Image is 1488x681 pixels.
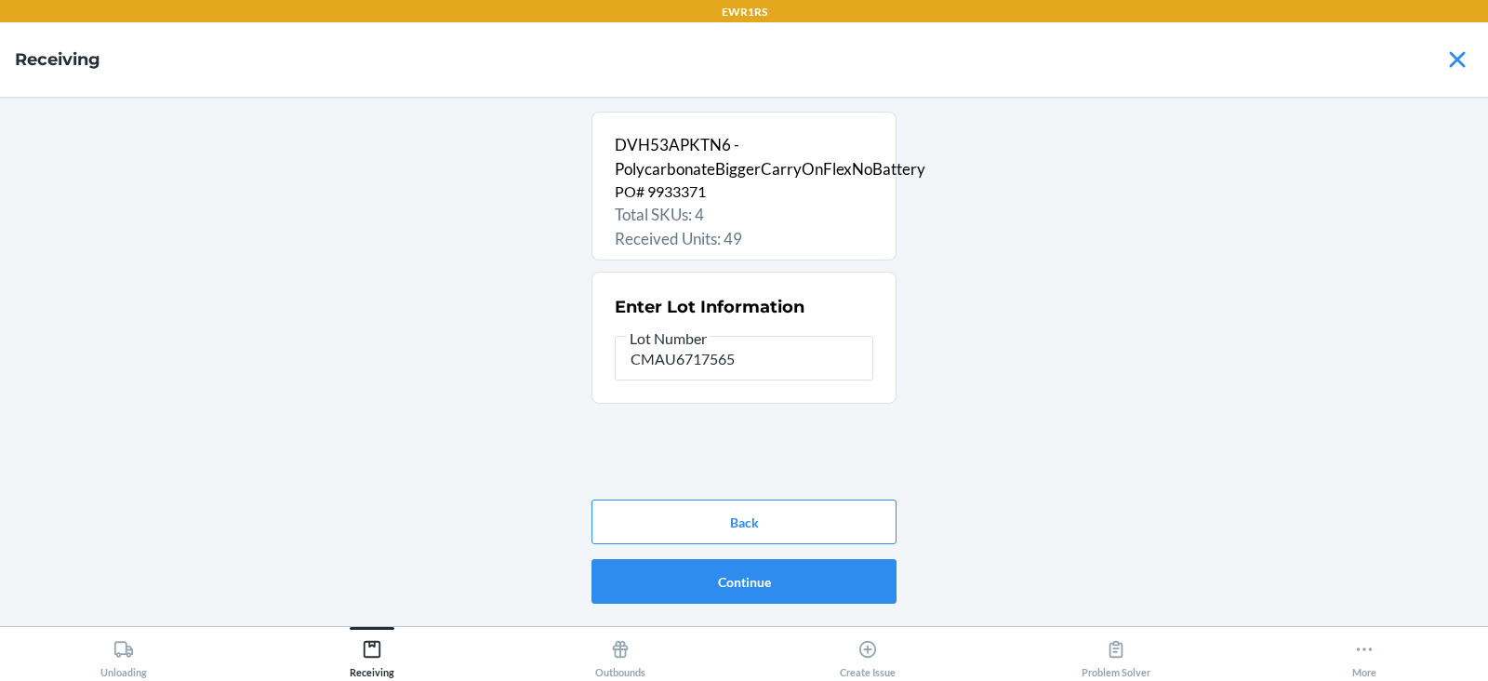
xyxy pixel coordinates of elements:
button: Continue [591,559,897,604]
h4: Receiving [15,47,100,72]
div: Problem Solver [1082,632,1150,678]
button: Back [591,500,897,544]
h2: Enter Lot Information [615,295,873,319]
p: EWR1RS [722,4,767,20]
div: Outbounds [595,632,645,678]
div: Receiving [350,632,394,678]
div: Unloading [100,632,147,678]
button: Outbounds [496,627,744,678]
p: Received Units: 49 [615,227,873,251]
button: Create Issue [744,627,992,678]
p: PO# 9933371 [615,180,873,203]
div: More [1352,632,1376,678]
button: More [1240,627,1488,678]
button: Problem Solver [992,627,1241,678]
input: Lot Number [615,336,873,381]
div: Create Issue [840,632,896,678]
p: Total SKUs: 4 [615,203,873,227]
button: Receiving [248,627,497,678]
p: DVH53APKTN6 - PolycarbonateBiggerCarryOnFlexNoBattery [615,133,873,180]
span: Lot Number [627,329,710,348]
